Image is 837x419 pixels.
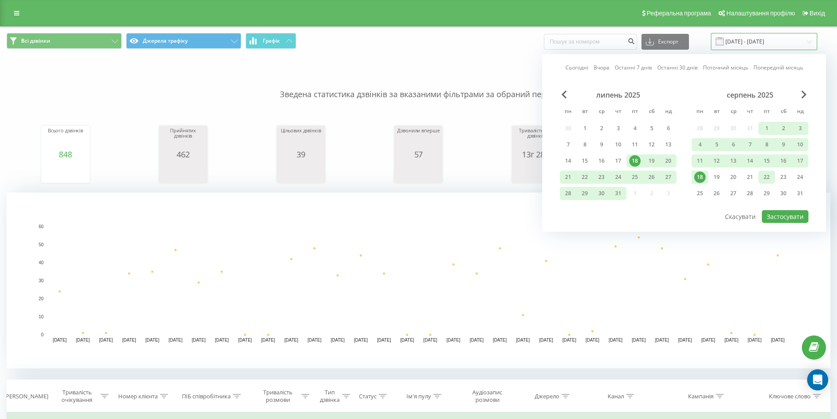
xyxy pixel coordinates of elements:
[359,393,377,400] div: Статус
[612,139,624,150] div: 10
[118,393,158,400] div: Номер клієнта
[792,122,808,135] div: нд 3 серп 2025 р.
[761,188,772,199] div: 29
[660,171,677,184] div: нд 27 лип 2025 р.
[792,187,808,200] div: нд 31 серп 2025 р.
[710,106,723,119] abbr: вівторок
[308,338,322,342] text: [DATE]
[643,154,660,168] div: сб 19 лип 2025 р.
[743,106,757,119] abbr: четвер
[660,138,677,151] div: нд 13 лип 2025 р.
[256,389,300,404] div: Тривалість розмови
[660,122,677,135] div: нд 6 лип 2025 р.
[579,139,591,150] div: 8
[663,171,674,183] div: 27
[778,123,789,134] div: 2
[39,278,44,283] text: 30
[692,171,708,184] div: пн 18 серп 2025 р.
[629,171,641,183] div: 25
[562,171,574,183] div: 21
[562,188,574,199] div: 28
[692,138,708,151] div: пн 4 серп 2025 р.
[694,171,706,183] div: 18
[728,155,739,167] div: 13
[596,155,607,167] div: 16
[396,150,440,159] div: 57
[39,296,44,301] text: 20
[775,138,792,151] div: сб 9 серп 2025 р.
[647,10,711,17] span: Реферальна програма
[593,122,610,135] div: ср 2 лип 2025 р.
[807,369,828,390] div: Open Intercom Messenger
[655,338,669,342] text: [DATE]
[516,338,530,342] text: [DATE]
[754,63,803,72] a: Попередній місяць
[725,171,742,184] div: ср 20 серп 2025 р.
[708,187,725,200] div: вт 26 серп 2025 р.
[777,106,790,119] abbr: субота
[610,187,627,200] div: чт 31 лип 2025 р.
[725,338,739,342] text: [DATE]
[703,63,748,72] a: Поточний місяць
[514,128,558,150] div: Тривалість усіх дзвінків
[662,106,675,119] abbr: неділя
[612,188,624,199] div: 31
[39,224,44,229] text: 60
[692,91,808,99] div: серпень 2025
[641,34,689,50] button: Експорт
[762,210,808,223] button: Застосувати
[744,155,756,167] div: 14
[279,159,323,185] svg: A chart.
[446,338,460,342] text: [DATE]
[161,150,205,159] div: 462
[126,33,241,49] button: Джерела трафіку
[742,171,758,184] div: чт 21 серп 2025 р.
[632,338,646,342] text: [DATE]
[596,123,607,134] div: 2
[53,338,67,342] text: [DATE]
[701,338,715,342] text: [DATE]
[627,171,643,184] div: пт 25 лип 2025 р.
[41,332,43,337] text: 0
[562,106,575,119] abbr: понеділок
[562,155,574,167] div: 14
[612,106,625,119] abbr: четвер
[646,171,657,183] div: 26
[678,338,692,342] text: [DATE]
[576,171,593,184] div: вт 22 лип 2025 р.
[612,123,624,134] div: 3
[627,154,643,168] div: пт 18 лип 2025 р.
[279,150,323,159] div: 39
[76,338,90,342] text: [DATE]
[43,159,87,185] div: A chart.
[610,122,627,135] div: чт 3 лип 2025 р.
[565,63,588,72] a: Сьогодні
[778,171,789,183] div: 23
[263,38,280,44] span: Графік
[122,338,136,342] text: [DATE]
[4,393,48,400] div: [PERSON_NAME]
[629,155,641,167] div: 18
[462,389,513,404] div: Аудіозапис розмови
[579,155,591,167] div: 15
[596,171,607,183] div: 23
[663,123,674,134] div: 6
[560,154,576,168] div: пн 14 лип 2025 р.
[610,154,627,168] div: чт 17 лип 2025 р.
[279,128,323,150] div: Цільових дзвінків
[396,128,440,150] div: Дзвонили вперше
[711,139,722,150] div: 5
[377,338,391,342] text: [DATE]
[720,210,761,223] button: Скасувати
[758,138,775,151] div: пт 8 серп 2025 р.
[694,155,706,167] div: 11
[539,338,553,342] text: [DATE]
[612,171,624,183] div: 24
[99,338,113,342] text: [DATE]
[742,187,758,200] div: чт 28 серп 2025 р.
[39,260,44,265] text: 40
[596,188,607,199] div: 30
[708,138,725,151] div: вт 5 серп 2025 р.
[778,139,789,150] div: 9
[758,187,775,200] div: пт 29 серп 2025 р.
